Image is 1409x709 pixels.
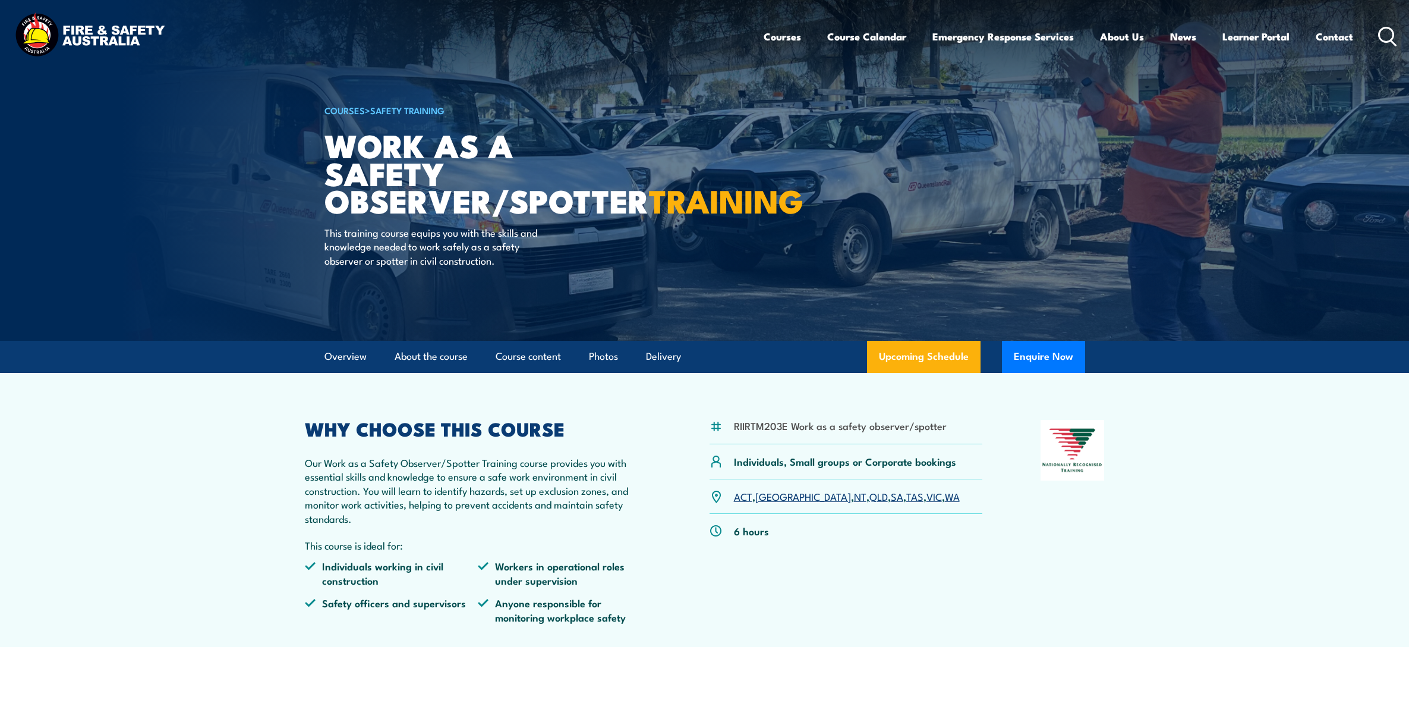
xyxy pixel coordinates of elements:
[305,596,478,624] li: Safety officers and supervisors
[854,489,866,503] a: NT
[869,489,888,503] a: QLD
[305,456,652,525] p: Our Work as a Safety Observer/Spotter Training course provides you with essential skills and know...
[1316,21,1353,52] a: Contact
[324,225,541,267] p: This training course equips you with the skills and knowledge needed to work safely as a safety o...
[734,490,960,503] p: , , , , , , ,
[305,538,652,552] p: This course is ideal for:
[649,175,803,224] strong: TRAINING
[906,489,923,503] a: TAS
[932,21,1074,52] a: Emergency Response Services
[324,103,365,117] a: COURSES
[734,524,769,538] p: 6 hours
[305,420,652,437] h2: WHY CHOOSE THIS COURSE
[305,559,478,587] li: Individuals working in civil construction
[1002,341,1085,373] button: Enquire Now
[945,489,960,503] a: WA
[734,419,947,432] li: RIIRTM203E Work as a safety observer/spotter
[589,341,618,372] a: Photos
[755,489,851,503] a: [GEOGRAPHIC_DATA]
[926,489,942,503] a: VIC
[324,103,618,117] h6: >
[324,341,367,372] a: Overview
[1170,21,1196,52] a: News
[478,559,651,587] li: Workers in operational roles under supervision
[764,21,801,52] a: Courses
[496,341,561,372] a: Course content
[867,341,981,373] a: Upcoming Schedule
[734,489,752,503] a: ACT
[646,341,681,372] a: Delivery
[827,21,906,52] a: Course Calendar
[370,103,445,117] a: Safety Training
[891,489,903,503] a: SA
[324,131,618,214] h1: Work as a Safety Observer/Spotter
[734,454,956,468] p: Individuals, Small groups or Corporate bookings
[478,596,651,624] li: Anyone responsible for monitoring workplace safety
[1100,21,1144,52] a: About Us
[1041,420,1105,481] img: Nationally Recognised Training logo.
[1222,21,1290,52] a: Learner Portal
[395,341,468,372] a: About the course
